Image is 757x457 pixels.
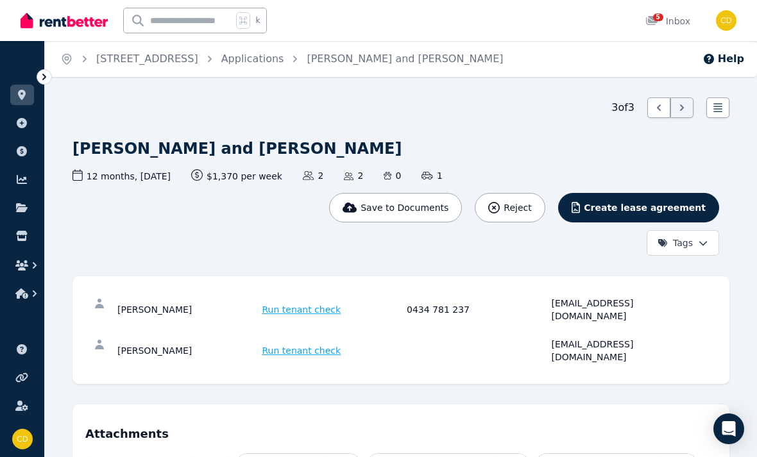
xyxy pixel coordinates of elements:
[713,413,744,444] div: Open Intercom Messenger
[262,303,341,316] span: Run tenant check
[255,15,260,26] span: k
[262,344,341,357] span: Run tenant check
[552,338,693,363] div: [EMAIL_ADDRESS][DOMAIN_NAME]
[72,169,171,183] span: 12 months , [DATE]
[716,10,736,31] img: Chris Dimitropoulos
[72,138,402,159] h1: [PERSON_NAME] and [PERSON_NAME]
[584,201,706,214] span: Create lease agreement
[191,169,282,183] span: $1,370 per week
[12,429,33,449] img: Chris Dimitropoulos
[45,41,518,77] nav: Breadcrumb
[384,169,401,182] span: 0
[221,53,284,65] a: Applications
[653,13,663,21] span: 5
[421,169,442,182] span: 1
[21,11,108,30] img: RentBetter
[361,201,448,214] span: Save to Documents
[96,53,198,65] a: [STREET_ADDRESS]
[552,297,693,322] div: [EMAIL_ADDRESS][DOMAIN_NAME]
[307,53,503,65] a: [PERSON_NAME] and [PERSON_NAME]
[117,338,259,363] div: [PERSON_NAME]
[407,297,548,322] div: 0434 781 237
[344,169,363,182] span: 2
[702,51,744,67] button: Help
[611,100,634,115] span: 3 of 3
[558,193,719,222] button: Create lease agreement
[303,169,323,182] span: 2
[117,297,259,322] div: [PERSON_NAME]
[329,193,463,222] button: Save to Documents
[647,230,719,256] button: Tags
[85,417,717,443] h4: Attachments
[658,237,693,249] span: Tags
[475,193,545,222] button: Reject
[504,201,531,214] span: Reject
[645,15,690,28] div: Inbox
